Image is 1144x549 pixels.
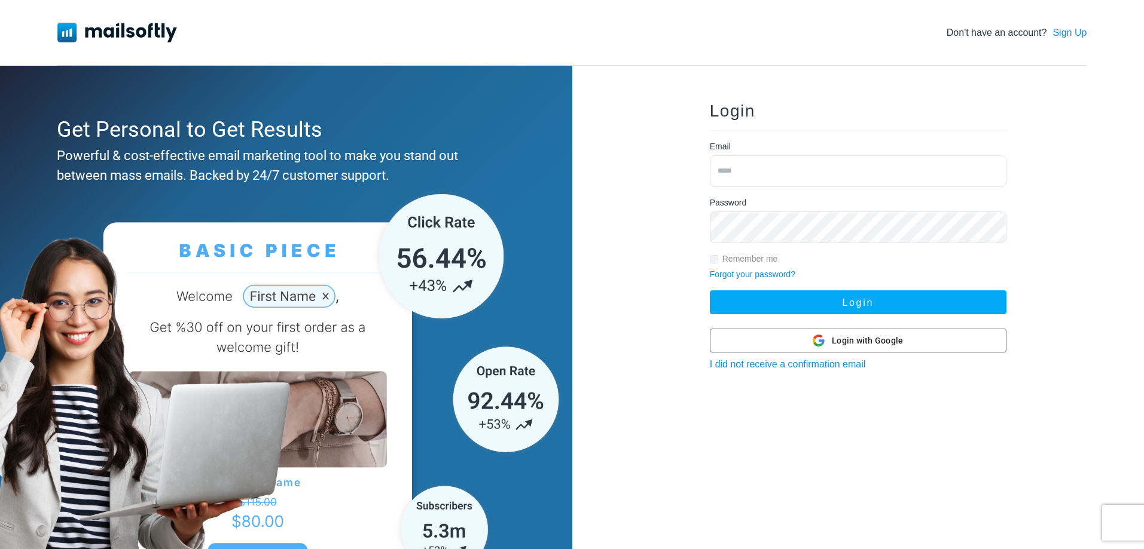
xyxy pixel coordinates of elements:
a: I did not receive a confirmation email [710,359,866,369]
div: Get Personal to Get Results [57,114,510,146]
label: Email [710,140,731,153]
a: Sign Up [1053,26,1087,40]
label: Password [710,197,746,209]
label: Remember me [722,253,778,265]
img: Mailsoftly [57,23,177,42]
span: Login with Google [832,335,903,347]
a: Forgot your password? [710,269,795,279]
span: Login [710,102,755,120]
div: Powerful & cost-effective email marketing tool to make you stand out between mass emails. Backed ... [57,146,510,185]
button: Login with Google [710,329,1006,352]
div: Don't have an account? [947,26,1087,40]
button: Login [710,290,1006,314]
